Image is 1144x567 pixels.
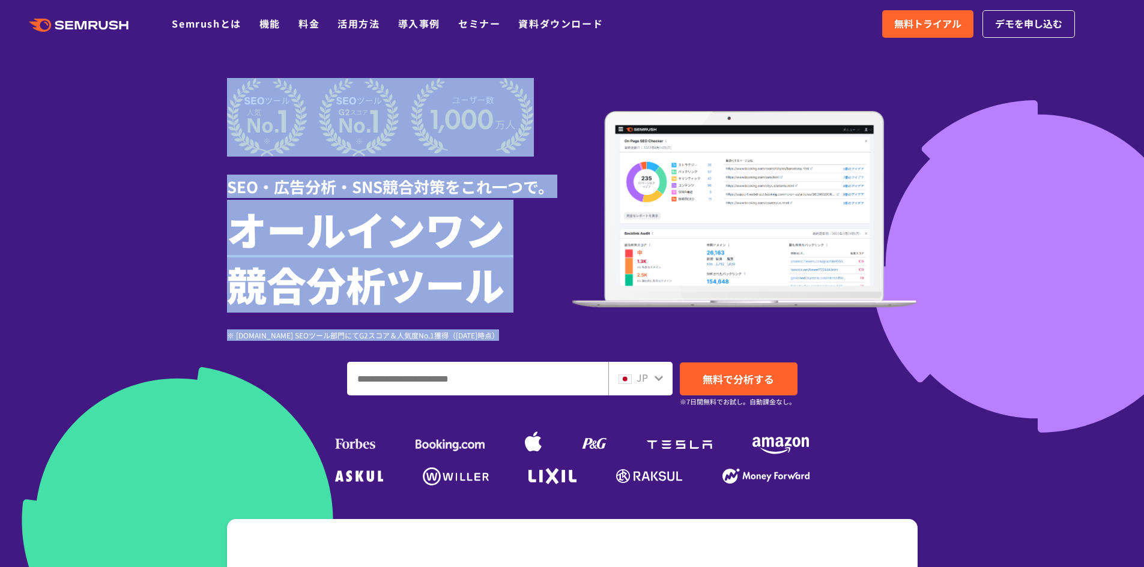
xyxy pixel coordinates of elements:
a: 導入事例 [398,16,440,31]
input: ドメイン、キーワードまたはURLを入力してください [348,362,608,395]
a: 無料で分析する [680,362,797,395]
a: セミナー [458,16,500,31]
h1: オールインワン 競合分析ツール [227,201,572,311]
span: JP [637,370,648,385]
a: 資料ダウンロード [518,16,603,31]
span: 無料で分析する [703,371,774,386]
a: 料金 [298,16,319,31]
span: デモを申し込む [995,16,1062,32]
a: 無料トライアル [882,10,973,38]
div: SEO・広告分析・SNS競合対策をこれ一つで。 [227,157,572,198]
a: デモを申し込む [982,10,1075,38]
a: 機能 [259,16,280,31]
a: Semrushとは [172,16,241,31]
span: 無料トライアル [894,16,961,32]
div: ※ [DOMAIN_NAME] SEOツール部門にてG2スコア＆人気度No.1獲得（[DATE]時点） [227,329,572,341]
small: ※7日間無料でお試し。自動課金なし。 [680,396,796,407]
a: 活用方法 [337,16,380,31]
